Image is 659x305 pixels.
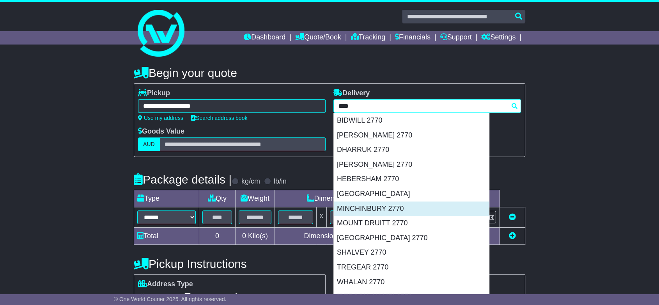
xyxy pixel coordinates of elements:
a: Settings [481,31,516,45]
div: HEBERSHAM 2770 [334,172,489,187]
a: Quote/Book [295,31,341,45]
div: [PERSON_NAME] 2770 [334,289,489,304]
div: [GEOGRAPHIC_DATA] 2770 [334,231,489,246]
td: Kilo(s) [236,228,275,245]
td: Dimensions (L x W x H) [275,190,420,207]
typeahead: Please provide city [333,99,521,113]
span: 0 [242,232,246,240]
a: Tracking [351,31,385,45]
a: Financials [395,31,430,45]
label: Address Type [138,280,193,289]
label: Pickup [138,89,170,98]
div: WHALAN 2770 [334,275,489,290]
span: Commercial [184,291,224,303]
a: Search address book [191,115,247,121]
h4: Pickup Instructions [134,257,326,270]
td: 0 [199,228,236,245]
div: MOUNT DRUITT 2770 [334,216,489,231]
div: SHALVEY 2770 [334,245,489,260]
a: Use my address [138,115,183,121]
a: Support [440,31,472,45]
div: BIDWILL 2770 [334,113,489,128]
div: [PERSON_NAME] 2770 [334,128,489,143]
label: Delivery [333,89,370,98]
label: lb/in [274,177,287,186]
a: Add new item [509,232,516,240]
td: Type [134,190,199,207]
h4: Begin your quote [134,66,525,79]
h4: Package details | [134,173,232,186]
span: Residential [138,291,176,303]
span: Air & Sea Depot [232,291,285,303]
label: Goods Value [138,127,184,136]
div: DHARRUK 2770 [334,143,489,157]
td: x [316,207,326,228]
a: Remove this item [509,213,516,221]
label: AUD [138,137,160,151]
div: [GEOGRAPHIC_DATA] [334,187,489,202]
div: [PERSON_NAME] 2770 [334,157,489,172]
td: Dimensions in Centimetre(s) [275,228,420,245]
label: kg/cm [241,177,260,186]
td: Weight [236,190,275,207]
td: Qty [199,190,236,207]
td: Total [134,228,199,245]
span: © One World Courier 2025. All rights reserved. [114,296,227,302]
div: TREGEAR 2770 [334,260,489,275]
a: Dashboard [244,31,285,45]
div: MINCHINBURY 2770 [334,202,489,216]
